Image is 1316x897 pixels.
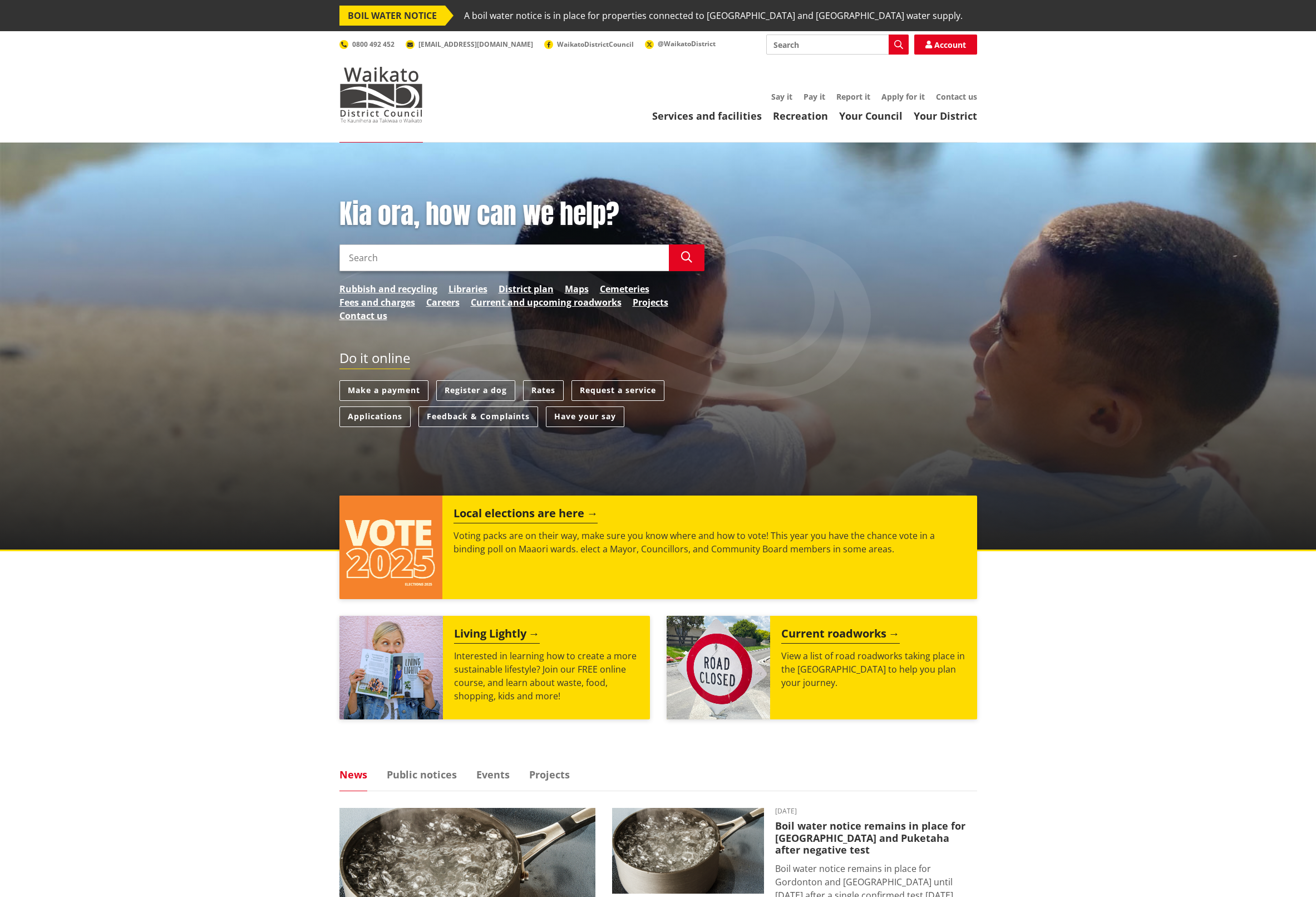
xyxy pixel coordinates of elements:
a: Cemeteries [600,282,649,296]
a: Libraries [448,282,487,296]
a: News [339,769,367,780]
a: Current roadworks View a list of road roadworks taking place in the [GEOGRAPHIC_DATA] to help you... [667,616,977,719]
a: Feedback & Complaints [418,406,538,427]
a: District plan [499,282,554,296]
h2: Local elections are here [454,507,598,523]
p: View a list of road roadworks taking place in the [GEOGRAPHIC_DATA] to help you plan your journey. [781,649,966,689]
img: Vote 2025 [339,496,443,599]
a: 0800 492 452 [339,40,395,49]
h3: Boil water notice remains in place for [GEOGRAPHIC_DATA] and Puketaha after negative test [775,820,977,856]
a: Current and upcoming roadworks [471,296,622,309]
a: Projects [529,769,570,780]
a: Public notices [387,769,457,780]
a: Living Lightly Interested in learning how to create a more sustainable lifestyle? Join our FREE o... [339,616,650,719]
a: @WaikatoDistrict [645,39,716,48]
h2: Current roadworks [781,627,900,644]
input: Search input [766,35,909,55]
a: Careers [426,296,460,309]
time: [DATE] [775,808,977,815]
input: Search input [339,244,669,271]
a: Pay it [804,91,825,102]
p: Voting packs are on their way, make sure you know where and how to vote! This year you have the c... [454,529,965,556]
a: Contact us [936,91,977,102]
h2: Do it online [339,350,410,370]
a: Your District [914,109,977,122]
a: Applications [339,406,411,427]
span: [EMAIL_ADDRESS][DOMAIN_NAME] [418,40,533,49]
a: Have your say [546,406,624,427]
a: Maps [565,282,589,296]
a: Your Council [839,109,903,122]
a: Recreation [773,109,828,122]
a: Request a service [571,380,664,401]
img: Waikato District Council - Te Kaunihera aa Takiwaa o Waikato [339,67,423,122]
span: BOIL WATER NOTICE [339,6,445,26]
p: Interested in learning how to create a more sustainable lifestyle? Join our FREE online course, a... [454,649,639,703]
img: boil water notice [612,808,764,894]
span: A boil water notice is in place for properties connected to [GEOGRAPHIC_DATA] and [GEOGRAPHIC_DAT... [464,6,963,26]
a: Contact us [339,309,387,322]
a: Rates [523,380,564,401]
a: Events [476,769,510,780]
a: Report it [836,91,870,102]
span: WaikatoDistrictCouncil [557,40,634,49]
span: 0800 492 452 [352,40,395,49]
img: Road closed sign [667,616,770,719]
a: Rubbish and recycling [339,282,437,296]
a: WaikatoDistrictCouncil [544,40,634,49]
img: Mainstream Green Workshop Series [339,616,443,719]
a: [EMAIL_ADDRESS][DOMAIN_NAME] [406,40,533,49]
a: Register a dog [436,380,515,401]
a: Say it [771,91,792,102]
a: Apply for it [881,91,925,102]
a: Make a payment [339,380,428,401]
a: Account [914,35,977,55]
a: Fees and charges [339,296,415,309]
span: @WaikatoDistrict [658,39,716,48]
a: Local elections are here Voting packs are on their way, make sure you know where and how to vote!... [339,496,977,599]
h1: Kia ora, how can we help? [339,198,704,231]
a: Services and facilities [652,109,762,122]
a: Projects [633,296,668,309]
h2: Living Lightly [454,627,540,644]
